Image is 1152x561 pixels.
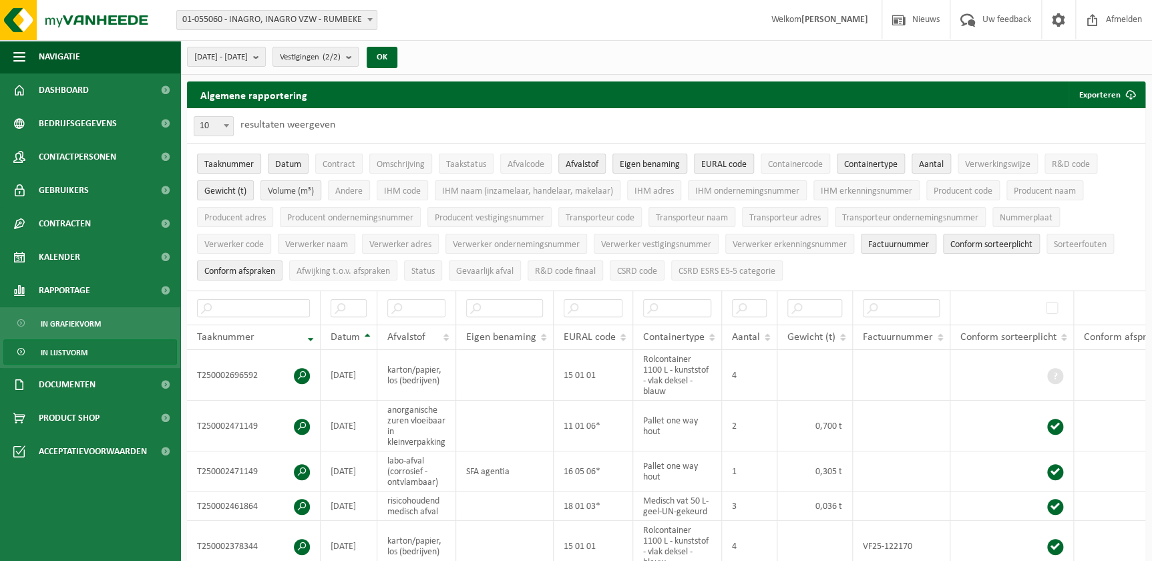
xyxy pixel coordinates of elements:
span: Verwerker ondernemingsnummer [453,240,580,250]
span: Containertype [844,160,898,170]
span: Conform afspraken [204,266,275,276]
span: EURAL code [701,160,747,170]
button: Verwerker erkenningsnummerVerwerker erkenningsnummer: Activate to sort [725,234,854,254]
span: Transporteur code [566,213,634,223]
button: AfvalcodeAfvalcode: Activate to sort [500,154,552,174]
span: Status [411,266,435,276]
a: In grafiekvorm [3,311,177,336]
label: resultaten weergeven [240,120,335,130]
span: Contract [323,160,355,170]
span: Taaknummer [197,332,254,343]
span: [DATE] - [DATE] [194,47,248,67]
button: Producent naamProducent naam: Activate to sort [1006,180,1083,200]
td: T250002696592 [187,350,321,401]
button: Gewicht (t)Gewicht (t): Activate to sort [197,180,254,200]
span: Eigen benaming [466,332,536,343]
span: Afvalcode [508,160,544,170]
span: Producent naam [1014,186,1076,196]
button: IHM ondernemingsnummerIHM ondernemingsnummer: Activate to sort [688,180,807,200]
button: R&D code finaalR&amp;D code finaal: Activate to sort [528,260,603,280]
span: Datum [331,332,360,343]
button: CSRD codeCSRD code: Activate to sort [610,260,664,280]
button: Verwerker naamVerwerker naam: Activate to sort [278,234,355,254]
button: Afwijking t.o.v. afsprakenAfwijking t.o.v. afspraken: Activate to sort [289,260,397,280]
button: Vestigingen(2/2) [272,47,359,67]
span: Omschrijving [377,160,425,170]
span: Transporteur naam [656,213,728,223]
span: Contracten [39,207,91,240]
span: Aantal [919,160,944,170]
button: IHM codeIHM code: Activate to sort [377,180,428,200]
span: 10 [194,116,234,136]
td: 2 [722,401,777,451]
button: TaaknummerTaaknummer: Activate to remove sorting [197,154,261,174]
td: Medisch vat 50 L-geel-UN-gekeurd [633,492,722,521]
button: IHM naam (inzamelaar, handelaar, makelaar)IHM naam (inzamelaar, handelaar, makelaar): Activate to... [435,180,620,200]
button: Producent ondernemingsnummerProducent ondernemingsnummer: Activate to sort [280,207,421,227]
span: Factuurnummer [868,240,929,250]
button: IHM erkenningsnummerIHM erkenningsnummer: Activate to sort [813,180,920,200]
span: Kalender [39,240,80,274]
button: ContainercodeContainercode: Activate to sort [761,154,830,174]
span: R&D code finaal [535,266,596,276]
span: Taaknummer [204,160,254,170]
span: Bedrijfsgegevens [39,107,117,140]
td: 4 [722,350,777,401]
span: Aantal [732,332,760,343]
button: Eigen benamingEigen benaming: Activate to sort [612,154,687,174]
button: Transporteur codeTransporteur code: Activate to sort [558,207,642,227]
button: Producent vestigingsnummerProducent vestigingsnummer: Activate to sort [427,207,552,227]
button: AantalAantal: Activate to sort [912,154,951,174]
td: 11 01 06* [554,401,633,451]
button: Volume (m³)Volume (m³): Activate to sort [260,180,321,200]
span: Afwijking t.o.v. afspraken [297,266,390,276]
span: Transporteur ondernemingsnummer [842,213,978,223]
td: [DATE] [321,451,377,492]
td: T250002461864 [187,492,321,521]
span: Andere [335,186,363,196]
span: Verwerker erkenningsnummer [733,240,847,250]
button: R&D codeR&amp;D code: Activate to sort [1044,154,1097,174]
span: Factuurnummer [863,332,933,343]
td: anorganische zuren vloeibaar in kleinverpakking [377,401,456,451]
span: Nummerplaat [1000,213,1052,223]
span: Product Shop [39,401,100,435]
button: Transporteur adresTransporteur adres: Activate to sort [742,207,828,227]
button: [DATE] - [DATE] [187,47,266,67]
span: Containertype [643,332,705,343]
td: karton/papier, los (bedrijven) [377,350,456,401]
button: StatusStatus: Activate to sort [404,260,442,280]
strong: [PERSON_NAME] [801,15,868,25]
button: ContainertypeContainertype: Activate to sort [837,154,905,174]
span: Verwerkingswijze [965,160,1030,170]
span: Producent vestigingsnummer [435,213,544,223]
span: Navigatie [39,40,80,73]
span: Afvalstof [566,160,598,170]
button: DatumDatum: Activate to sort [268,154,309,174]
td: Rolcontainer 1100 L - kunststof - vlak deksel - blauw [633,350,722,401]
td: Pallet one way hout [633,401,722,451]
span: 01-055060 - INAGRO, INAGRO VZW - RUMBEKE [176,10,377,30]
td: 3 [722,492,777,521]
span: Verwerker adres [369,240,431,250]
td: 0,700 t [777,401,853,451]
button: EURAL codeEURAL code: Activate to sort [694,154,754,174]
span: Containercode [768,160,823,170]
count: (2/2) [323,53,341,61]
button: Transporteur naamTransporteur naam: Activate to sort [648,207,735,227]
td: [DATE] [321,350,377,401]
span: Verwerker vestigingsnummer [601,240,711,250]
span: Volume (m³) [268,186,314,196]
button: Verwerker ondernemingsnummerVerwerker ondernemingsnummer: Activate to sort [445,234,587,254]
span: IHM adres [634,186,674,196]
button: Verwerker adresVerwerker adres: Activate to sort [362,234,439,254]
button: Exporteren [1069,81,1144,108]
span: Eigen benaming [620,160,680,170]
td: 15 01 01 [554,350,633,401]
button: OK [367,47,397,68]
span: IHM ondernemingsnummer [695,186,799,196]
button: NummerplaatNummerplaat: Activate to sort [992,207,1060,227]
td: SFA agentia [456,451,554,492]
td: Pallet one way hout [633,451,722,492]
td: 0,305 t [777,451,853,492]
